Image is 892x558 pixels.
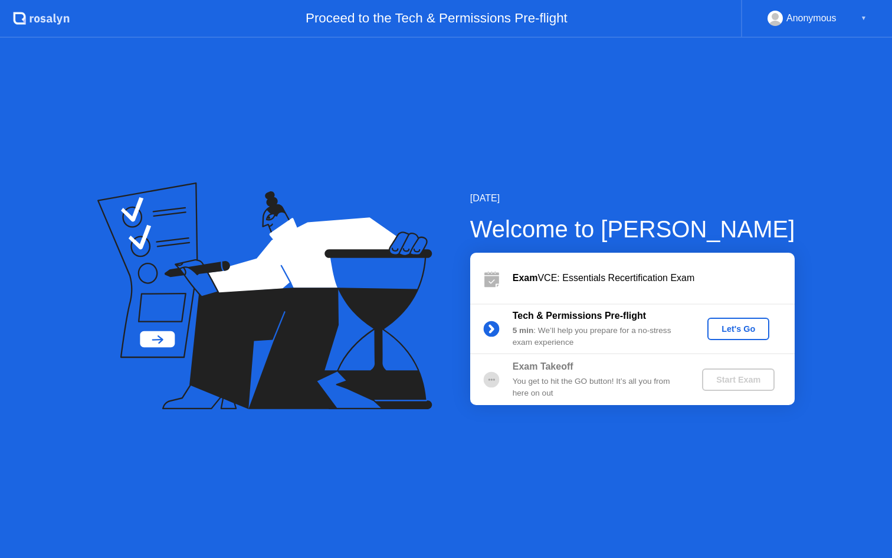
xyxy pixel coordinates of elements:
div: [DATE] [470,191,795,205]
b: 5 min [513,326,534,335]
div: Welcome to [PERSON_NAME] [470,211,795,247]
b: Exam Takeoff [513,361,573,371]
b: Tech & Permissions Pre-flight [513,311,646,321]
div: : We’ll help you prepare for a no-stress exam experience [513,325,683,349]
button: Let's Go [707,318,769,340]
div: Let's Go [712,324,765,334]
div: VCE: Essentials Recertification Exam [513,271,795,285]
div: Start Exam [707,375,770,384]
div: ▼ [861,11,867,26]
div: You get to hit the GO button! It’s all you from here on out [513,376,683,400]
button: Start Exam [702,368,775,391]
div: Anonymous [786,11,837,26]
b: Exam [513,273,538,283]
